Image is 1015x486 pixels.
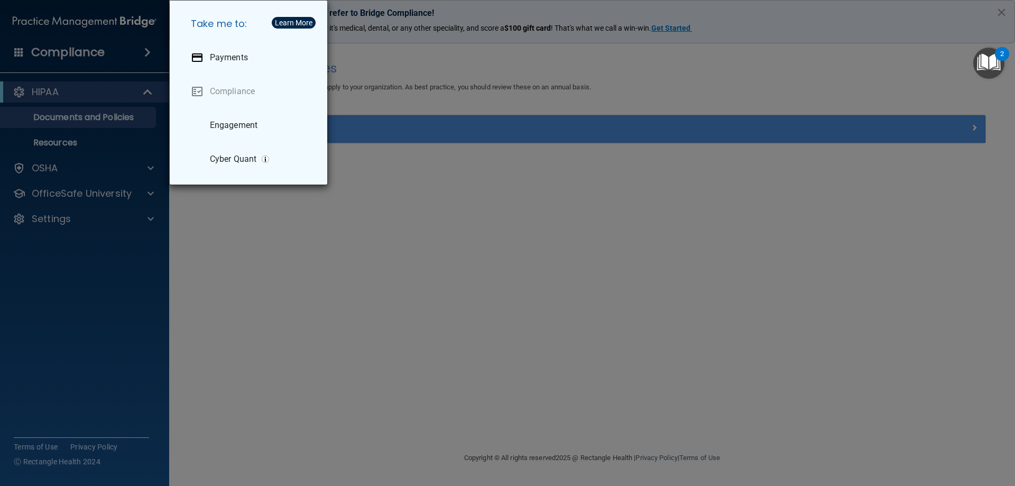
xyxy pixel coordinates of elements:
[275,19,312,26] div: Learn More
[272,17,316,29] button: Learn More
[1000,54,1004,68] div: 2
[182,111,319,140] a: Engagement
[182,43,319,72] a: Payments
[210,154,256,164] p: Cyber Quant
[210,120,257,131] p: Engagement
[182,144,319,174] a: Cyber Quant
[182,9,319,39] h5: Take me to:
[973,48,1004,79] button: Open Resource Center, 2 new notifications
[210,52,248,63] p: Payments
[182,77,319,106] a: Compliance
